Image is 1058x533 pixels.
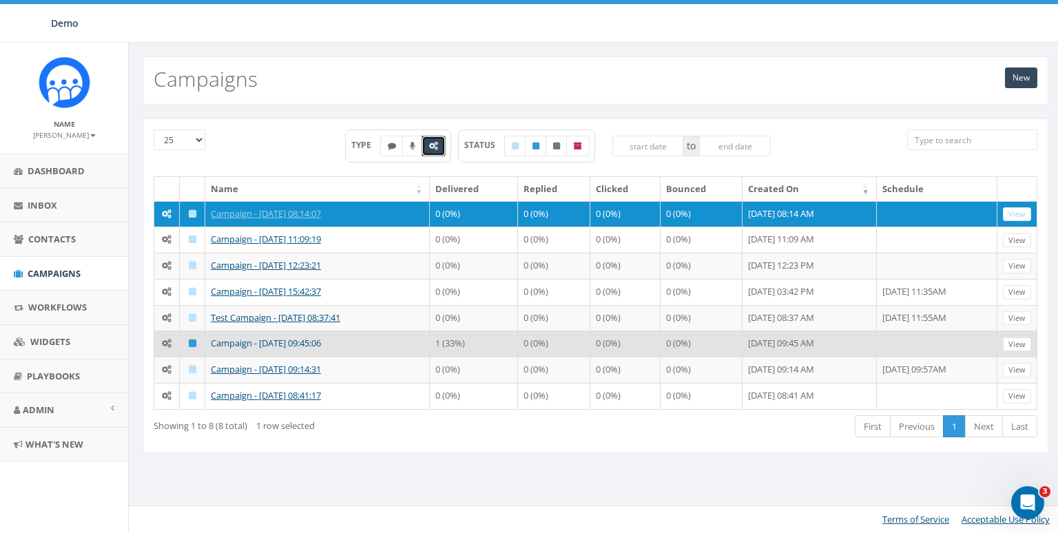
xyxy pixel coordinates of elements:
[877,177,997,201] th: Schedule
[189,287,196,296] i: Draft
[388,142,396,150] i: Text SMS
[518,383,590,409] td: 0 (0%)
[743,227,877,253] td: [DATE] 11:09 AM
[33,130,96,140] small: [PERSON_NAME]
[23,404,54,416] span: Admin
[211,311,340,324] a: Test Campaign - [DATE] 08:37:41
[189,339,196,348] i: Published
[590,357,661,383] td: 0 (0%)
[743,331,877,357] td: [DATE] 09:45 AM
[25,438,83,450] span: What's New
[28,301,87,313] span: Workflows
[661,201,743,227] td: 0 (0%)
[965,415,1003,438] a: Next
[661,227,743,253] td: 0 (0%)
[430,201,517,227] td: 0 (0%)
[211,337,321,349] a: Campaign - [DATE] 09:45:06
[699,136,771,156] input: end date
[566,136,590,156] label: Archived
[1002,415,1037,438] a: Last
[402,136,423,156] label: Ringless Voice Mail
[380,136,404,156] label: Text SMS
[162,209,172,218] i: Automated Message
[661,279,743,305] td: 0 (0%)
[430,305,517,331] td: 0 (0%)
[943,415,966,438] a: 1
[256,419,315,432] span: 1 row selected
[154,67,258,90] h2: Campaigns
[661,177,743,201] th: Bounced
[590,201,661,227] td: 0 (0%)
[525,136,547,156] label: Published
[553,142,560,150] i: Unpublished
[1003,363,1031,377] a: View
[28,267,81,280] span: Campaigns
[590,331,661,357] td: 0 (0%)
[1003,259,1031,273] a: View
[518,227,590,253] td: 0 (0%)
[28,165,85,177] span: Dashboard
[1005,67,1037,88] a: New
[1003,285,1031,300] a: View
[211,363,321,375] a: Campaign - [DATE] 09:14:31
[429,142,438,150] i: Automated Message
[518,357,590,383] td: 0 (0%)
[546,136,568,156] label: Unpublished
[162,261,172,270] i: Automated Message
[162,339,172,348] i: Automated Message
[162,235,172,244] i: Automated Message
[162,365,172,374] i: Automated Message
[205,177,430,201] th: Name: activate to sort column ascending
[51,17,79,30] span: Demo
[162,391,172,400] i: Automated Message
[907,129,1037,150] input: Type to search
[27,370,80,382] span: Playbooks
[1003,389,1031,404] a: View
[189,235,196,244] i: Draft
[1011,486,1044,519] iframe: Intercom live chat
[464,139,505,151] span: STATUS
[518,253,590,279] td: 0 (0%)
[590,177,661,201] th: Clicked
[211,285,321,297] a: Campaign - [DATE] 15:42:37
[33,128,96,140] a: [PERSON_NAME]
[590,383,661,409] td: 0 (0%)
[211,389,321,401] a: Campaign - [DATE] 08:41:17
[590,305,661,331] td: 0 (0%)
[612,136,684,156] input: start date
[1003,337,1031,352] a: View
[430,357,517,383] td: 0 (0%)
[890,415,944,438] a: Previous
[518,201,590,227] td: 0 (0%)
[189,365,196,374] i: Draft
[1003,207,1031,222] a: View
[855,415,891,438] a: First
[683,136,699,156] span: to
[590,227,661,253] td: 0 (0%)
[422,136,446,156] label: Automated Message
[211,259,321,271] a: Campaign - [DATE] 12:23:21
[661,253,743,279] td: 0 (0%)
[518,177,590,201] th: Replied
[877,357,997,383] td: [DATE] 09:57AM
[590,253,661,279] td: 0 (0%)
[430,227,517,253] td: 0 (0%)
[661,305,743,331] td: 0 (0%)
[532,142,539,150] i: Published
[211,207,321,220] a: Campaign - [DATE] 08:14:07
[189,313,196,322] i: Draft
[518,331,590,357] td: 0 (0%)
[877,279,997,305] td: [DATE] 11:35AM
[430,383,517,409] td: 0 (0%)
[430,331,517,357] td: 1 (33%)
[661,357,743,383] td: 0 (0%)
[743,253,877,279] td: [DATE] 12:23 PM
[518,279,590,305] td: 0 (0%)
[743,177,877,201] th: Created On: activate to sort column ascending
[661,331,743,357] td: 0 (0%)
[743,279,877,305] td: [DATE] 03:42 PM
[30,335,70,348] span: Widgets
[189,391,196,400] i: Draft
[962,513,1050,525] a: Acceptable Use Policy
[162,287,172,296] i: Automated Message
